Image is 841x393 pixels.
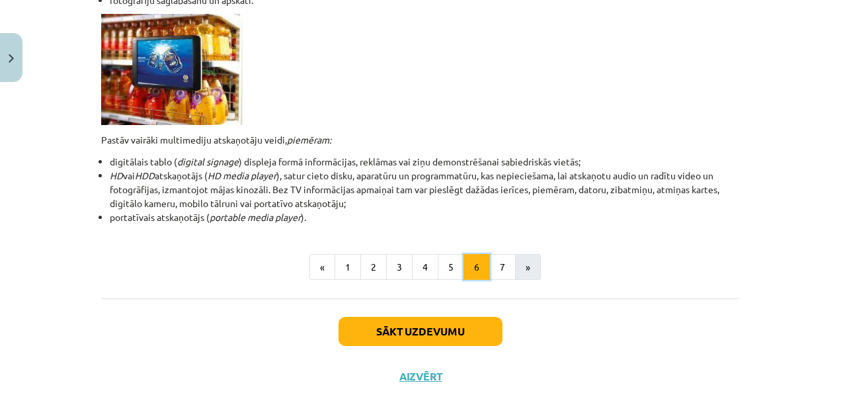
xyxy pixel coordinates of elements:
[110,169,740,210] li: vai atskaņotājs ( ), satur cieto disku, aparatūru un programmatūru, kas nepieciešama, lai atskaņo...
[110,210,740,224] li: portatīvais atskaņotājs ( ).
[208,169,276,181] em: HD media player
[110,169,123,181] em: HD
[210,211,301,223] em: portable media player
[515,254,541,281] button: »
[395,370,446,383] button: Aizvērt
[360,254,387,281] button: 2
[339,317,502,346] button: Sākt uzdevumu
[412,254,438,281] button: 4
[287,134,331,146] em: piemēram:
[9,54,14,63] img: icon-close-lesson-0947bae3869378f0d4975bcd49f059093ad1ed9edebbc8119c70593378902aed.svg
[110,155,740,169] li: digitālais tablo ( ) displeja formā informācijas, reklāmas vai ziņu demonstrēšanai sabiedriskās v...
[386,254,413,281] button: 3
[438,254,464,281] button: 5
[177,155,239,167] em: digital signage
[489,254,516,281] button: 7
[463,254,490,281] button: 6
[101,133,740,147] p: Pastāv vairāki multimediju atskaņotāju veidi,
[135,169,155,181] em: HDD
[309,254,335,281] button: «
[101,254,740,281] nav: Page navigation example
[335,254,361,281] button: 1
